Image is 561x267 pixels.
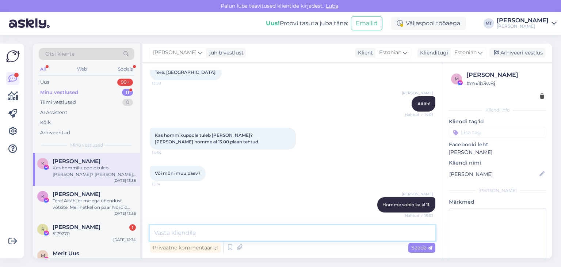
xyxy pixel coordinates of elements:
[466,71,544,79] div: [PERSON_NAME]
[152,181,179,187] span: 15:14
[41,226,45,232] span: R
[355,49,373,57] div: Klient
[152,150,179,155] span: 14:54
[6,49,20,63] img: Askly Logo
[40,79,49,86] div: Uus
[41,161,45,166] span: K
[417,49,448,57] div: Klienditugi
[449,141,546,148] p: Facebooki leht
[391,17,466,30] div: Väljaspool tööaega
[449,159,546,167] p: Kliendi nimi
[53,165,136,178] div: Kas hommikupoole tuleb [PERSON_NAME]? [PERSON_NAME] homme al 13.00 plaan tehtud.
[114,211,136,216] div: [DATE] 13:56
[155,170,201,176] span: Või mõni muu päev?
[40,99,76,106] div: Tiimi vestlused
[449,187,546,194] div: [PERSON_NAME]
[117,64,134,74] div: Socials
[266,20,280,27] b: Uus!
[405,213,433,218] span: Nähtud ✓ 15:53
[153,49,196,57] span: [PERSON_NAME]
[449,198,546,206] p: Märkmed
[379,49,401,57] span: Estonian
[41,253,45,258] span: M
[53,230,136,237] div: 5179270
[351,16,382,30] button: Emailid
[382,202,430,207] span: Homme sobib ka kl 11.
[76,64,88,74] div: Web
[266,19,348,28] div: Proovi tasuta juba täna:
[122,99,133,106] div: 0
[449,170,538,178] input: Lisa nimi
[402,90,433,96] span: [PERSON_NAME]
[484,18,494,29] div: MT
[411,244,432,251] span: Saada
[117,79,133,86] div: 99+
[53,158,100,165] span: Katrin Katrin
[497,18,549,23] div: [PERSON_NAME]
[53,198,136,211] div: Tere! Aitäh, et meiega ühendust võtsite. Meil hetkel on paar Nordic jakki saadaval [GEOGRAPHIC_DA...
[40,89,78,96] div: Minu vestlused
[150,243,221,253] div: Privaatne kommentaar
[113,237,136,242] div: [DATE] 12:34
[155,132,259,144] span: Kas hommikupoole tuleb [PERSON_NAME]? [PERSON_NAME] homme al 13.00 plaan tehtud.
[70,142,103,148] span: Minu vestlused
[449,148,546,156] p: [PERSON_NAME]
[497,18,557,29] a: [PERSON_NAME][PERSON_NAME]
[40,109,67,116] div: AI Assistent
[152,80,179,86] span: 13:58
[497,23,549,29] div: [PERSON_NAME]
[45,50,75,58] span: Otsi kliente
[114,178,136,183] div: [DATE] 13:58
[402,191,433,197] span: [PERSON_NAME]
[417,101,430,106] span: Aitäh!
[449,127,546,138] input: Lisa tag
[53,191,100,198] span: Kristel Goldšmidt
[155,69,217,75] span: Tere. [GEOGRAPHIC_DATA].
[449,107,546,113] div: Kliendi info
[405,112,433,117] span: Nähtud ✓ 14:01
[122,89,133,96] div: 11
[40,119,51,126] div: Kõik
[489,48,546,58] div: Arhiveeri vestlus
[53,250,79,257] span: Merit Uus
[454,49,477,57] span: Estonian
[455,76,459,82] span: m
[449,118,546,125] p: Kliendi tag'id
[466,79,544,87] div: # mx1b3w8j
[324,3,340,9] span: Luba
[129,224,136,231] div: 1
[40,129,70,136] div: Arhiveeritud
[41,193,45,199] span: K
[53,224,100,230] span: Ringo Voosalu
[39,64,47,74] div: All
[206,49,244,57] div: juhib vestlust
